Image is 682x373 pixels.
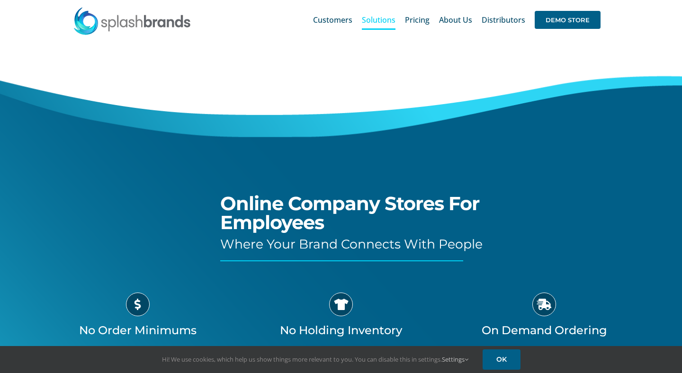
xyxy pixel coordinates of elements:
img: SplashBrands.com Logo [73,7,191,35]
span: Online Company Stores For Employees [220,192,479,234]
span: Distributors [482,16,525,24]
span: About Us [439,16,472,24]
a: Distributors [482,5,525,35]
h3: On Demand Ordering [450,323,639,337]
h3: No Holding Inventory [246,323,435,337]
a: Customers [313,5,352,35]
a: Settings [442,355,468,364]
a: Pricing [405,5,430,35]
span: Solutions [362,16,395,24]
span: Hi! We use cookies, which help us show things more relevant to you. You can disable this in setti... [162,355,468,364]
nav: Main Menu [313,5,601,35]
span: Customers [313,16,352,24]
span: DEMO STORE [535,11,601,29]
a: OK [483,349,520,370]
a: DEMO STORE [535,5,601,35]
h3: No Order Minimums [43,323,232,337]
span: Where Your Brand Connects With People [220,236,483,252]
span: Pricing [405,16,430,24]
